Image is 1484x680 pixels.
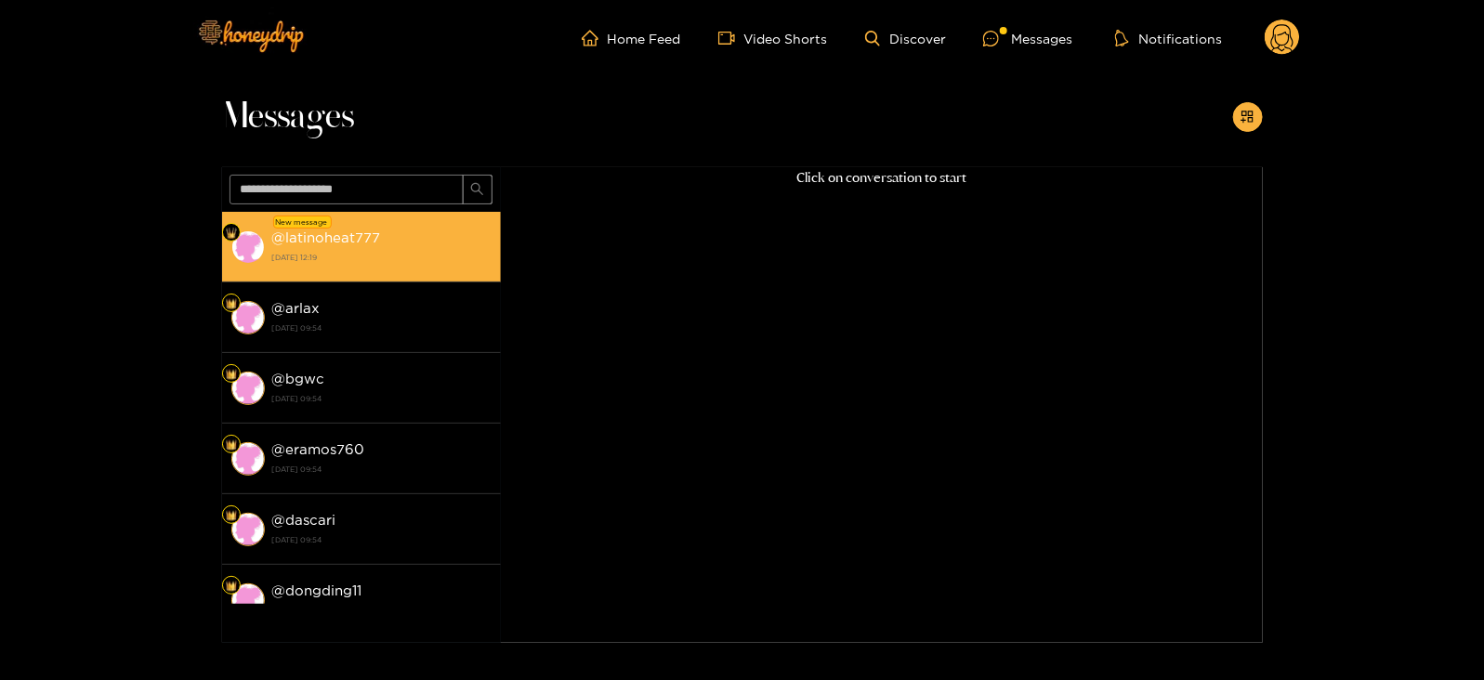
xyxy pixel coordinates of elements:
strong: @ dongding11 [272,582,362,598]
p: Click on conversation to start [501,167,1263,189]
strong: [DATE] 09:54 [272,602,492,619]
strong: [DATE] 09:54 [272,461,492,477]
img: conversation [231,442,265,476]
strong: @ dascari [272,512,336,528]
span: search [470,182,484,198]
a: Discover [865,31,946,46]
strong: [DATE] 09:54 [272,531,492,548]
span: video-camera [718,30,744,46]
div: Messages [983,28,1072,49]
img: conversation [231,513,265,546]
a: Home Feed [582,30,681,46]
img: conversation [231,583,265,617]
strong: @ bgwc [272,371,325,386]
strong: [DATE] 09:54 [272,320,492,336]
strong: @ eramos760 [272,441,365,457]
img: Fan Level [226,298,237,309]
strong: [DATE] 09:54 [272,390,492,407]
img: Fan Level [226,581,237,592]
img: conversation [231,301,265,334]
img: Fan Level [226,228,237,239]
div: New message [273,216,332,229]
span: home [582,30,608,46]
strong: @ arlax [272,300,321,316]
strong: @ latinoheat777 [272,229,381,245]
strong: [DATE] 12:19 [272,249,492,266]
img: conversation [231,230,265,264]
button: search [463,175,492,204]
img: Fan Level [226,369,237,380]
button: appstore-add [1233,102,1263,132]
span: Messages [222,95,355,139]
span: appstore-add [1241,110,1254,125]
button: Notifications [1110,29,1228,47]
a: Video Shorts [718,30,828,46]
img: Fan Level [226,510,237,521]
img: conversation [231,372,265,405]
img: Fan Level [226,439,237,451]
